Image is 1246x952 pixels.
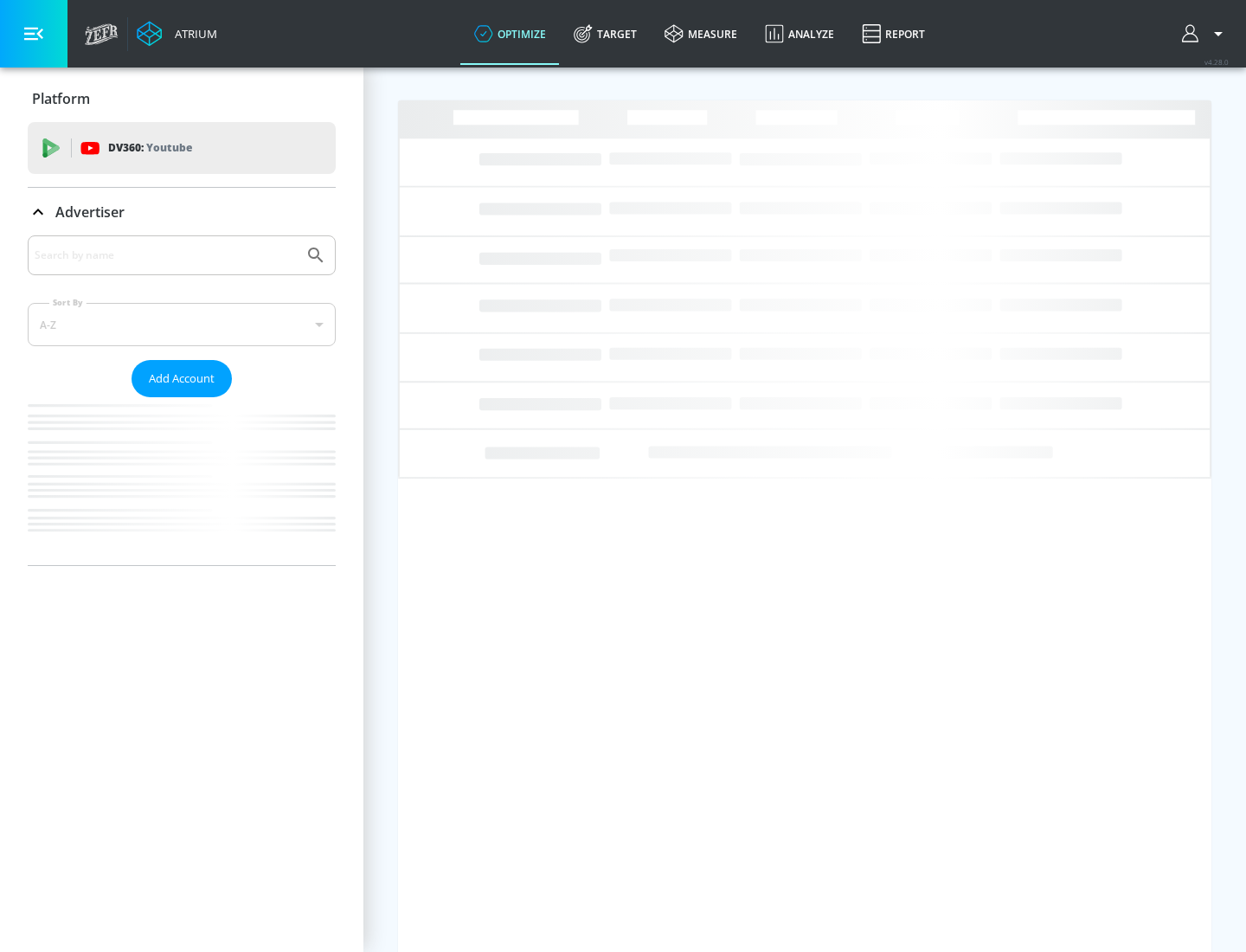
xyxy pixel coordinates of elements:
div: DV360: Youtube [28,122,336,174]
div: Advertiser [28,235,336,565]
div: Advertiser [28,188,336,236]
button: Add Account [132,360,232,397]
a: optimize [460,3,560,65]
div: Atrium [168,26,217,42]
p: Youtube [146,138,192,157]
span: Add Account [149,369,215,389]
a: Target [560,3,651,65]
span: v 4.28.0 [1204,57,1229,67]
p: Platform [32,89,90,108]
a: Report [848,3,939,65]
a: measure [651,3,751,65]
p: Advertiser [55,203,125,222]
nav: list of Advertiser [28,397,336,565]
a: Atrium [137,21,217,47]
p: DV360: [108,138,192,158]
div: A-Z [28,303,336,346]
div: Platform [28,74,336,123]
label: Sort By [49,297,87,308]
a: Analyze [751,3,848,65]
input: Search by name [35,244,297,267]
